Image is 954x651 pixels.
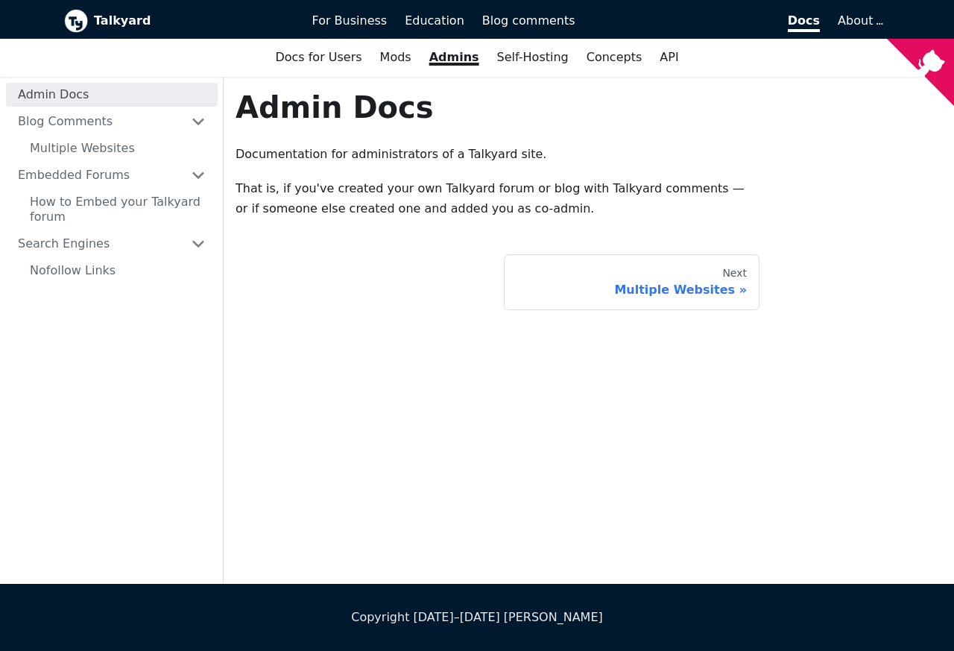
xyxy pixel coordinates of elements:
a: Blog comments [473,8,584,34]
span: Docs [788,13,820,32]
a: Education [396,8,473,34]
a: NextMultiple Websites [504,254,760,311]
a: Embedded Forums [6,163,218,187]
img: Talkyard logo [64,9,88,33]
a: Multiple Websites [18,136,218,160]
a: Docs [584,8,830,34]
a: Nofollow Links [18,259,218,283]
h1: Admin Docs [236,89,759,126]
a: How to Embed your Talkyard forum [18,190,218,229]
a: For Business [303,8,397,34]
a: Docs for Users [266,45,370,70]
span: Blog comments [482,13,575,28]
a: Admins [420,45,488,70]
b: Talkyard [94,11,291,31]
p: Documentation for administrators of a Talkyard site. [236,145,759,164]
span: Education [405,13,464,28]
div: Copyright [DATE]–[DATE] [PERSON_NAME] [64,608,890,627]
div: Multiple Websites [517,283,748,298]
a: Concepts [578,45,651,70]
a: Blog Comments [6,110,218,133]
a: Mods [371,45,420,70]
span: For Business [312,13,388,28]
p: That is, if you've created your own Talkyard forum or blog with Talkyard comments — or if someone... [236,179,759,218]
a: Self-Hosting [488,45,578,70]
a: API [651,45,687,70]
nav: Docs pages navigation [236,254,759,311]
div: Next [517,267,748,280]
a: Talkyard logoTalkyard [64,9,291,33]
a: Admin Docs [6,83,218,107]
a: Search Engines [6,232,218,256]
a: About [838,13,881,28]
